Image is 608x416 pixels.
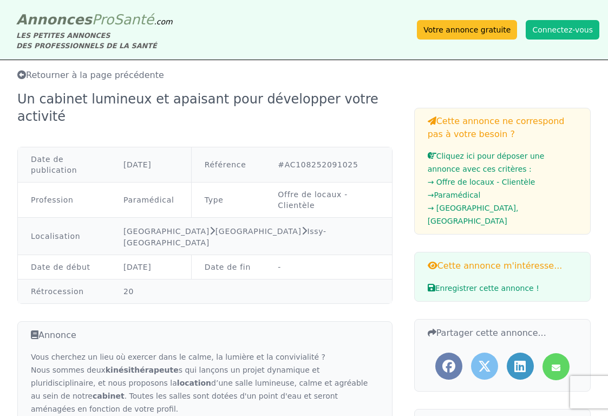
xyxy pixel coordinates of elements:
strong: location [177,379,211,387]
a: Paramédical [123,196,174,204]
td: Rétrocession [18,279,110,304]
span: Annonces [16,11,92,28]
td: 20 [110,279,392,304]
a: Partager l'annonce sur Facebook [435,353,462,380]
span: Santé [114,11,154,28]
td: Localisation [18,218,110,255]
a: Partager l'annonce sur Twitter [471,353,498,380]
h3: Annonce [31,328,379,342]
i: Retourner à la liste [17,70,26,79]
a: [GEOGRAPHIC_DATA] [123,227,210,236]
td: Type [191,183,265,218]
div: Un cabinet lumineux et apaisant pour développer votre activité [17,90,393,125]
a: [GEOGRAPHIC_DATA] [215,227,302,236]
a: Offre de locaux - Clientèle [278,190,348,210]
strong: kinési [106,366,179,374]
td: Référence [191,147,265,183]
div: LES PETITES ANNONCES DES PROFESSIONNELS DE LA SANTÉ [16,30,173,51]
h3: Cette annonce m'intéresse... [428,259,577,272]
h3: Partager cette annonce... [428,326,577,340]
span: Retourner à la page précédente [17,70,164,80]
strong: cabinet [93,392,125,400]
td: Date de publication [18,147,110,183]
a: Votre annonce gratuite [417,20,517,40]
a: AnnoncesProSanté.com [16,11,173,28]
td: Date de fin [191,255,265,279]
td: Profession [18,183,110,218]
span: Pro [92,11,114,28]
li: → Paramédical [428,188,577,201]
a: Partager l'annonce par mail [542,353,570,380]
td: - [265,255,391,279]
li: → [GEOGRAPHIC_DATA], [GEOGRAPHIC_DATA] [428,201,577,227]
span: .com [154,17,172,26]
li: → Offre de locaux - Clientèle [428,175,577,188]
a: Cliquez ici pour déposer une annonce avec ces critères :→ Offre de locaux - Clientèle→Paramédical... [428,152,577,227]
td: Date de début [18,255,110,279]
button: Connectez-vous [526,20,599,40]
td: [DATE] [110,255,191,279]
a: Partager l'annonce sur LinkedIn [507,353,534,380]
h3: Cette annonce ne correspond pas à votre besoin ? [428,115,577,141]
td: #AC108252091025 [265,147,391,183]
strong: thérapeute [131,366,179,374]
span: Enregistrer cette annonce ! [428,284,539,292]
td: [DATE] [110,147,191,183]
